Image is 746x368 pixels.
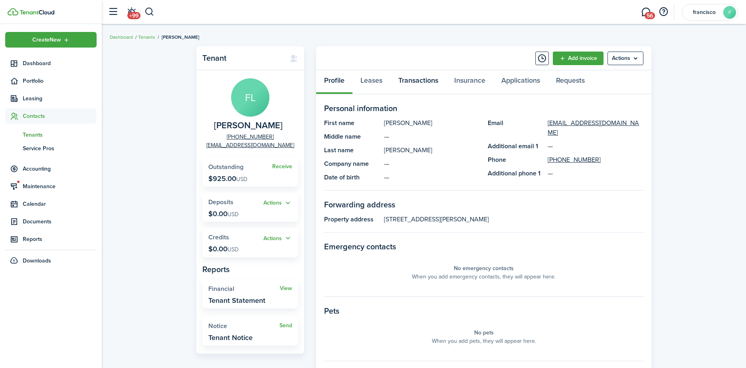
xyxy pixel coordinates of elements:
a: Insurance [446,70,493,94]
span: Documents [23,217,97,226]
span: Leasing [23,94,97,103]
a: [EMAIL_ADDRESS][DOMAIN_NAME] [548,118,643,137]
panel-main-placeholder-title: No emergency contacts [454,264,514,273]
button: Open menu [263,234,292,243]
span: Calendar [23,200,97,208]
panel-main-title: Property address [324,215,380,224]
panel-main-placeholder-description: When you add emergency contacts, they will appear here. [412,273,556,281]
a: [PHONE_NUMBER] [548,155,601,165]
panel-main-section-title: Pets [324,305,643,317]
widget-stats-description: Tenant Statement [208,296,265,304]
a: Tenants [138,34,155,41]
panel-main-description: [PERSON_NAME] [384,145,480,155]
panel-main-title: First name [324,118,380,128]
panel-main-title: Company name [324,159,380,169]
a: Reports [5,231,97,247]
span: USD [236,175,247,183]
panel-main-title: Last name [324,145,380,155]
button: Actions [263,234,292,243]
a: Messaging [638,2,653,22]
panel-main-title: Middle name [324,132,380,141]
span: +99 [127,12,140,19]
button: Open menu [263,199,292,208]
panel-main-placeholder-description: When you add pets, they will appear here. [432,337,536,345]
widget-stats-description: Tenant Notice [208,334,253,342]
panel-main-title: Tenant [202,54,282,63]
img: TenantCloud [8,8,18,16]
a: Applications [493,70,548,94]
a: Add invoice [553,52,604,65]
span: Create New [32,37,61,43]
a: Receive [272,163,292,170]
p: $0.00 [208,210,239,218]
panel-main-section-title: Emergency contacts [324,241,643,253]
span: Accounting [23,165,97,173]
button: Open menu [5,32,97,48]
panel-main-title: Phone [488,155,544,165]
a: Dashboard [5,56,97,71]
span: Maintenance [23,182,97,191]
panel-main-description: — [384,173,480,182]
a: Leases [352,70,390,94]
avatar-text: FL [231,78,269,117]
img: TenantCloud [20,10,54,15]
menu-btn: Actions [607,52,643,65]
panel-main-description: [PERSON_NAME] [384,118,480,128]
span: francisco [688,10,720,15]
panel-main-description: — [384,159,480,169]
span: USD [228,245,239,254]
button: Actions [263,199,292,208]
span: Downloads [23,257,51,265]
p: $0.00 [208,245,239,253]
panel-main-title: Email [488,118,544,137]
button: Timeline [535,52,549,65]
span: Frank Lassek [214,121,283,131]
a: Requests [548,70,593,94]
span: Credits [208,233,229,242]
a: Send [279,322,292,329]
a: [PHONE_NUMBER] [227,133,274,141]
panel-main-title: Additional email 1 [488,141,544,151]
p: $925.00 [208,175,247,183]
a: Tenants [5,128,97,141]
panel-main-placeholder-title: No pets [474,328,494,337]
panel-main-title: Date of birth [324,173,380,182]
panel-main-section-title: Personal information [324,102,643,114]
a: [EMAIL_ADDRESS][DOMAIN_NAME] [206,141,294,149]
span: 56 [645,12,655,19]
a: View [280,285,292,292]
panel-main-subtitle: Reports [202,263,298,275]
button: Open menu [607,52,643,65]
span: Portfolio [23,77,97,85]
widget-stats-title: Notice [208,322,279,330]
button: Open resource center [657,5,670,19]
a: Transactions [390,70,446,94]
widget-stats-title: Financial [208,285,280,292]
panel-main-section-title: Forwarding address [324,199,643,211]
avatar-text: F [723,6,736,19]
panel-main-description: — [384,132,480,141]
panel-main-description: [STREET_ADDRESS][PERSON_NAME] [384,215,643,224]
span: [PERSON_NAME] [162,34,199,41]
span: Service Pros [23,144,97,153]
span: Outstanding [208,162,243,171]
button: Open sidebar [105,4,121,20]
span: Tenants [23,131,97,139]
a: Dashboard [110,34,133,41]
a: Notifications [124,2,139,22]
a: Service Pros [5,141,97,155]
span: USD [228,210,239,219]
span: Reports [23,235,97,243]
span: Dashboard [23,59,97,68]
span: Deposits [208,197,233,207]
button: Search [144,5,154,19]
panel-main-title: Additional phone 1 [488,169,544,178]
span: Contacts [23,112,97,120]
